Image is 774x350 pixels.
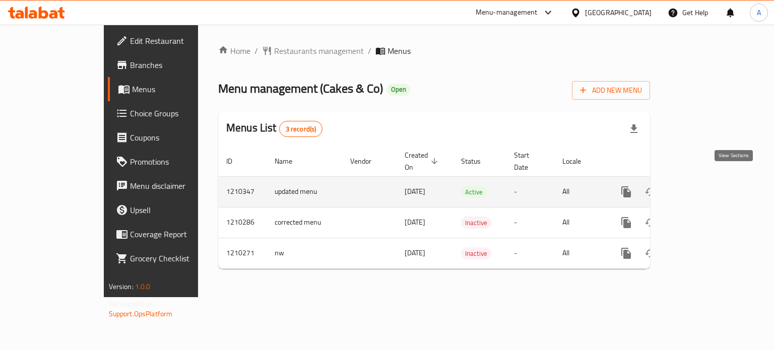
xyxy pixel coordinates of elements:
[108,246,233,270] a: Grocery Checklist
[130,107,225,119] span: Choice Groups
[135,280,151,293] span: 1.0.0
[387,85,410,94] span: Open
[405,185,425,198] span: [DATE]
[108,150,233,174] a: Promotions
[350,155,384,167] span: Vendor
[580,84,642,97] span: Add New Menu
[757,7,761,18] span: A
[638,211,663,235] button: Change Status
[267,238,342,268] td: nw
[506,238,554,268] td: -
[614,241,638,265] button: more
[562,155,594,167] span: Locale
[267,176,342,207] td: updated menu
[275,155,305,167] span: Name
[405,246,425,259] span: [DATE]
[108,174,233,198] a: Menu disclaimer
[514,149,542,173] span: Start Date
[109,280,134,293] span: Version:
[218,146,719,269] table: enhanced table
[405,149,441,173] span: Created On
[506,176,554,207] td: -
[226,120,322,137] h2: Menus List
[218,45,650,57] nav: breadcrumb
[108,53,233,77] a: Branches
[108,101,233,125] a: Choice Groups
[108,125,233,150] a: Coupons
[585,7,652,18] div: [GEOGRAPHIC_DATA]
[461,186,487,198] span: Active
[274,45,364,57] span: Restaurants management
[226,155,245,167] span: ID
[614,180,638,204] button: more
[218,207,267,238] td: 1210286
[638,180,663,204] button: Change Status
[461,248,491,259] span: Inactive
[108,198,233,222] a: Upsell
[606,146,719,177] th: Actions
[132,83,225,95] span: Menus
[368,45,371,57] li: /
[254,45,258,57] li: /
[280,124,322,134] span: 3 record(s)
[130,180,225,192] span: Menu disclaimer
[130,252,225,264] span: Grocery Checklist
[130,131,225,144] span: Coupons
[461,155,494,167] span: Status
[130,156,225,168] span: Promotions
[554,207,606,238] td: All
[130,35,225,47] span: Edit Restaurant
[109,307,173,320] a: Support.OpsPlatform
[218,45,250,57] a: Home
[218,238,267,268] td: 1210271
[638,241,663,265] button: Change Status
[108,77,233,101] a: Menus
[109,297,155,310] span: Get support on:
[218,176,267,207] td: 1210347
[554,176,606,207] td: All
[267,207,342,238] td: corrected menu
[405,216,425,229] span: [DATE]
[388,45,411,57] span: Menus
[387,84,410,96] div: Open
[572,81,650,100] button: Add New Menu
[130,59,225,71] span: Branches
[130,228,225,240] span: Coverage Report
[614,211,638,235] button: more
[622,117,646,141] div: Export file
[461,186,487,198] div: Active
[279,121,323,137] div: Total records count
[262,45,364,57] a: Restaurants management
[476,7,538,19] div: Menu-management
[108,29,233,53] a: Edit Restaurant
[461,217,491,229] span: Inactive
[218,77,383,100] span: Menu management ( Cakes & Co )
[108,222,233,246] a: Coverage Report
[554,238,606,268] td: All
[130,204,225,216] span: Upsell
[506,207,554,238] td: -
